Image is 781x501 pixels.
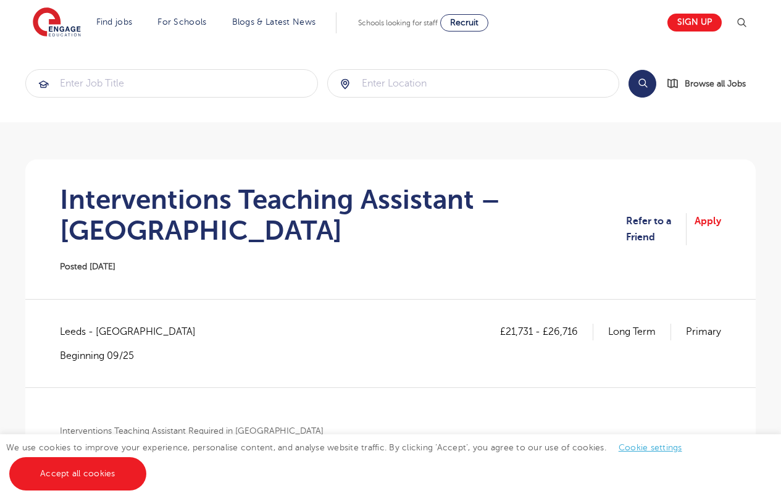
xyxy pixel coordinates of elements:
a: Accept all cookies [9,457,146,490]
a: Blogs & Latest News [232,17,316,27]
input: Submit [26,70,317,97]
p: £21,731 - £26,716 [500,324,593,340]
b: Interventions Teaching Assistant Required in [GEOGRAPHIC_DATA] [60,426,324,436]
img: Engage Education [33,7,81,38]
span: We use cookies to improve your experience, personalise content, and analyse website traffic. By c... [6,443,695,478]
a: For Schools [157,17,206,27]
div: Submit [25,69,318,98]
span: Posted [DATE] [60,262,115,271]
h1: Interventions Teaching Assistant – [GEOGRAPHIC_DATA] [60,184,626,246]
a: Refer to a Friend [626,213,687,246]
span: Browse all Jobs [685,77,746,91]
input: Submit [328,70,619,97]
a: Find jobs [96,17,133,27]
a: Apply [695,213,721,246]
a: Browse all Jobs [666,77,756,91]
span: Schools looking for staff [358,19,438,27]
button: Search [629,70,656,98]
span: Leeds - [GEOGRAPHIC_DATA] [60,324,208,340]
a: Sign up [667,14,722,32]
p: Beginning 09/25 [60,349,208,363]
p: Long Term [608,324,671,340]
a: Cookie settings [619,443,682,452]
p: Primary [686,324,721,340]
a: Recruit [440,14,488,32]
span: Recruit [450,18,478,27]
div: Submit [327,69,620,98]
